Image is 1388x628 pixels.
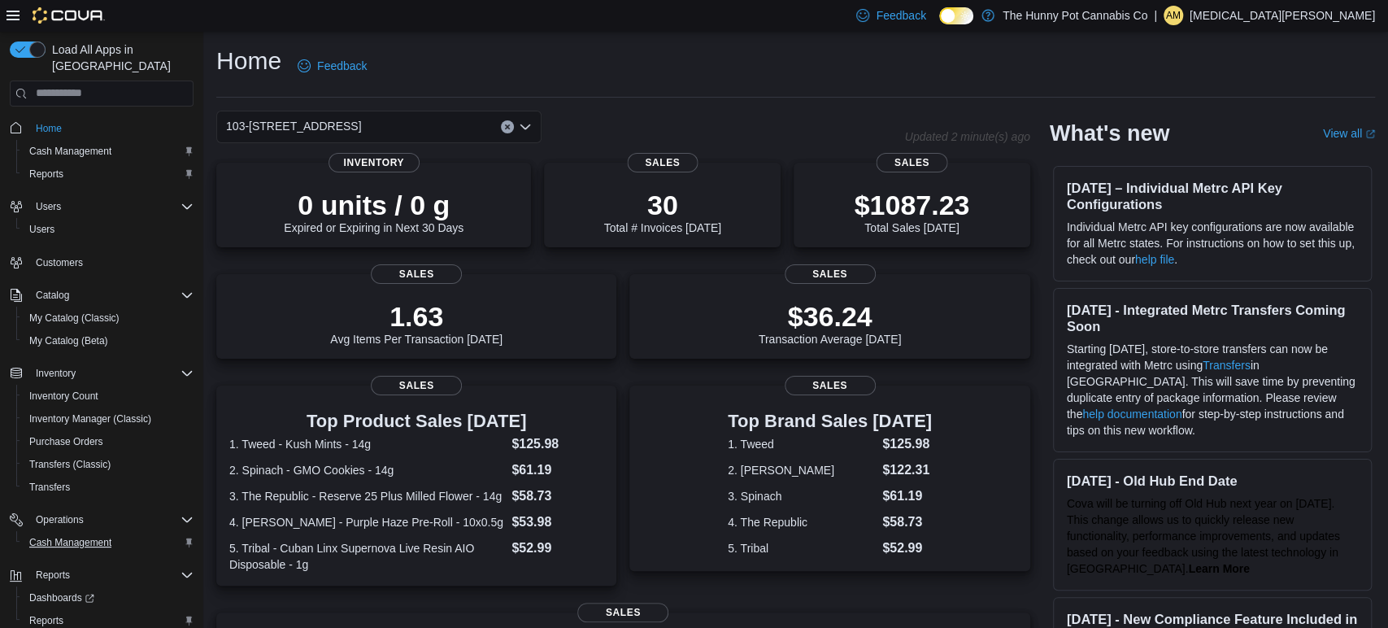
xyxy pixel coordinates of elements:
span: Inventory Count [29,390,98,403]
dt: 2. Spinach - GMO Cookies - 14g [229,462,505,478]
span: Users [29,223,54,236]
button: Inventory [29,364,82,383]
button: Users [3,195,200,218]
p: 1.63 [330,300,503,333]
span: Dashboards [29,591,94,604]
p: $36.24 [759,300,902,333]
button: Cash Management [16,140,200,163]
a: Reports [23,164,70,184]
button: Operations [3,508,200,531]
dd: $125.98 [882,434,932,454]
span: Inventory [29,364,194,383]
span: Inventory Manager (Classic) [29,412,151,425]
span: My Catalog (Beta) [29,334,108,347]
span: Transfers [29,481,70,494]
span: Reports [29,168,63,181]
span: Users [29,197,194,216]
dd: $125.98 [511,434,603,454]
a: Feedback [291,50,373,82]
a: My Catalog (Beta) [23,331,115,351]
button: Customers [3,251,200,274]
dd: $61.19 [882,486,932,506]
span: Purchase Orders [23,432,194,451]
h2: What's new [1050,120,1169,146]
a: Transfers [23,478,76,497]
a: Inventory Count [23,386,105,406]
span: Sales [785,264,876,284]
div: Expired or Expiring in Next 30 Days [284,189,463,234]
h3: Top Brand Sales [DATE] [728,412,932,431]
dt: 3. The Republic - Reserve 25 Plus Milled Flower - 14g [229,488,505,504]
a: Transfers [1203,359,1251,372]
h3: Top Product Sales [DATE] [229,412,603,431]
span: Feedback [876,7,925,24]
p: Updated 2 minute(s) ago [905,130,1030,143]
dd: $52.99 [882,539,932,558]
a: Learn More [1188,562,1249,575]
span: Reports [29,565,194,585]
a: Users [23,220,61,239]
span: My Catalog (Beta) [23,331,194,351]
a: help documentation [1082,408,1181,421]
span: Customers [29,252,194,273]
dt: 5. Tribal [728,540,876,556]
p: Starting [DATE], store-to-store transfers can now be integrated with Metrc using in [GEOGRAPHIC_D... [1067,341,1358,438]
dd: $58.73 [882,512,932,532]
span: Home [36,122,62,135]
p: Individual Metrc API key configurations are now available for all Metrc states. For instructions ... [1067,219,1358,268]
span: Load All Apps in [GEOGRAPHIC_DATA] [46,41,194,74]
p: The Hunny Pot Cannabis Co [1003,6,1147,25]
span: Cash Management [29,536,111,549]
p: [MEDICAL_DATA][PERSON_NAME] [1190,6,1375,25]
span: Feedback [317,58,367,74]
button: Transfers (Classic) [16,453,200,476]
button: Operations [29,510,90,530]
dt: 1. Tweed [728,436,876,452]
span: Operations [36,513,84,526]
a: Inventory Manager (Classic) [23,409,158,429]
span: Catalog [36,289,69,302]
p: 30 [604,189,721,221]
a: Customers [29,253,89,273]
span: Inventory Manager (Classic) [23,409,194,429]
span: Reports [23,164,194,184]
dt: 1. Tweed - Kush Mints - 14g [229,436,505,452]
dt: 4. [PERSON_NAME] - Purple Haze Pre-Roll - 10x0.5g [229,514,505,530]
button: Users [29,197,67,216]
span: Inventory Count [23,386,194,406]
span: Operations [29,510,194,530]
dd: $122.31 [882,460,932,480]
span: Sales [577,603,668,622]
button: Catalog [3,284,200,307]
span: Dashboards [23,588,194,608]
span: Transfers (Classic) [29,458,111,471]
h3: [DATE] – Individual Metrc API Key Configurations [1067,180,1358,212]
h1: Home [216,45,281,77]
button: Home [3,116,200,140]
span: Cash Management [29,145,111,158]
p: 0 units / 0 g [284,189,463,221]
span: 103-[STREET_ADDRESS] [226,116,362,136]
a: Purchase Orders [23,432,110,451]
p: | [1154,6,1157,25]
button: Catalog [29,286,76,305]
dd: $53.98 [511,512,603,532]
button: Reports [29,565,76,585]
a: View allExternal link [1323,127,1375,140]
img: Cova [33,7,105,24]
span: Users [36,200,61,213]
button: Users [16,218,200,241]
span: Transfers [23,478,194,497]
button: Open list of options [519,120,532,133]
dd: $58.73 [511,486,603,506]
div: Alexia Mainiero [1164,6,1183,25]
a: Dashboards [23,588,101,608]
dd: $52.99 [511,539,603,558]
span: Cash Management [23,142,194,161]
button: Inventory Count [16,385,200,408]
dt: 5. Tribal - Cuban Linx Supernova Live Resin AIO Disposable - 1g [229,540,505,573]
span: Reports [36,569,70,582]
div: Total # Invoices [DATE] [604,189,721,234]
dt: 2. [PERSON_NAME] [728,462,876,478]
